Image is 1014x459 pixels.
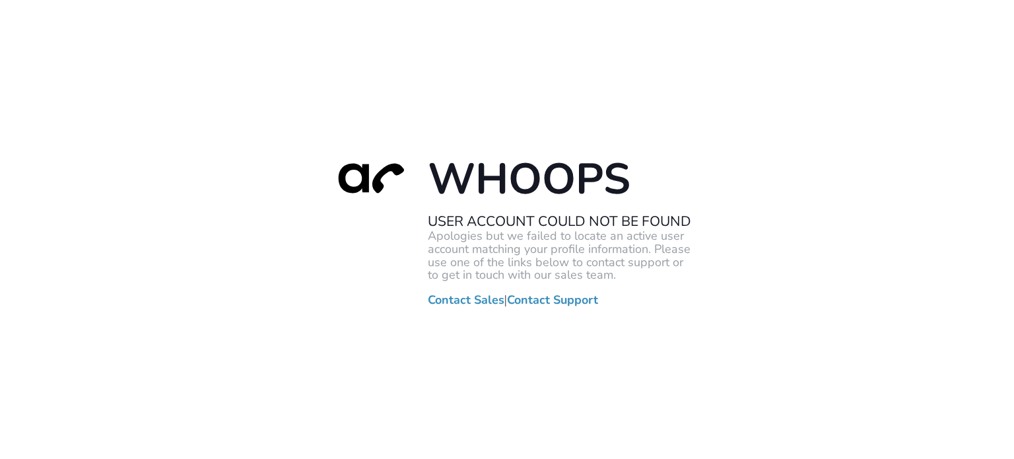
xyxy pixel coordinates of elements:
[507,294,598,307] a: Contact Support
[428,152,692,205] h1: Whoops
[322,152,692,306] div: |
[428,213,692,230] h2: User Account Could Not Be Found
[428,230,692,282] p: Apologies but we failed to locate an active user account matching your profile information. Pleas...
[428,294,504,307] a: Contact Sales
